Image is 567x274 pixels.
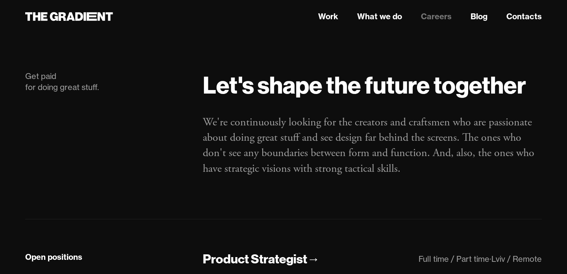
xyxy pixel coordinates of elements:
div: Full time / Part time [419,254,489,264]
p: We're continuously looking for the creators and craftsmen who are passionate about doing great st... [203,115,542,177]
a: Contacts [506,11,542,22]
a: Careers [421,11,452,22]
a: What we do [357,11,402,22]
div: Product Strategist [203,251,307,267]
strong: Open positions [25,252,82,262]
strong: Let's shape the future together [203,70,526,100]
div: · [489,254,491,264]
div: → [307,251,320,267]
div: Get paid for doing great stuff. [25,71,187,93]
a: Blog [471,11,487,22]
a: Product Strategist→ [203,251,320,268]
a: Work [318,11,338,22]
div: Lviv / Remote [491,254,542,264]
